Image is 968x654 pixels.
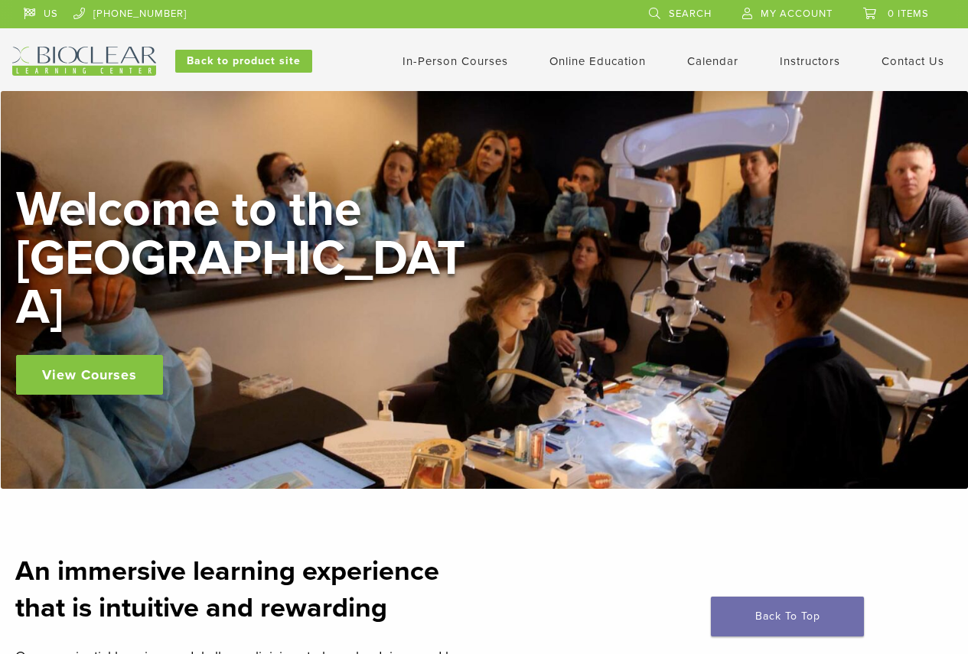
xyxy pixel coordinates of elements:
img: Bioclear [12,47,156,76]
a: Back to product site [175,50,312,73]
strong: An immersive learning experience that is intuitive and rewarding [15,555,439,624]
a: Back To Top [711,597,864,636]
a: Instructors [780,54,840,68]
span: My Account [761,8,833,20]
a: View Courses [16,355,163,395]
a: Calendar [687,54,738,68]
a: In-Person Courses [403,54,508,68]
span: 0 items [888,8,929,20]
h2: Welcome to the [GEOGRAPHIC_DATA] [16,185,475,332]
a: Contact Us [882,54,944,68]
span: Search [669,8,712,20]
a: Online Education [549,54,646,68]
